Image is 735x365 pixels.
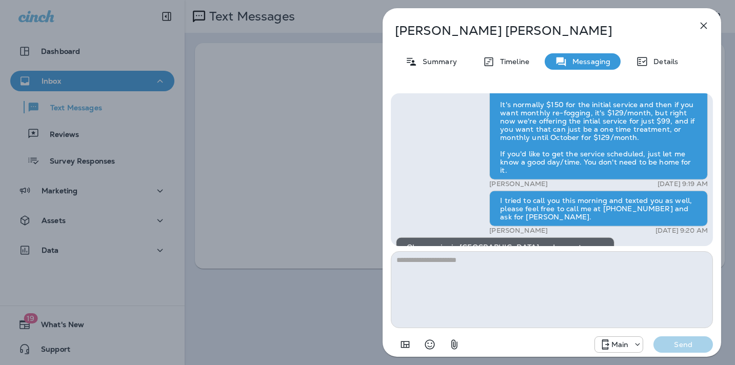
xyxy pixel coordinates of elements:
div: +1 (817) 482-3792 [595,338,643,351]
p: Summary [418,57,457,66]
button: Select an emoji [420,334,440,355]
p: [PERSON_NAME] [PERSON_NAME] [395,24,675,38]
p: Messaging [567,57,610,66]
button: Add in a premade template [395,334,415,355]
div: I tried to call you this morning and texted you as well, please feel free to call me at [PHONE_NU... [489,191,708,227]
p: Details [648,57,678,66]
p: Main [611,340,629,349]
p: [PERSON_NAME] [489,180,548,188]
p: Timeline [495,57,529,66]
p: [PERSON_NAME] [489,227,548,235]
div: Ok, sorry im in [GEOGRAPHIC_DATA] and cannot receive international calls until [DATE], only txt. ... [396,237,614,281]
p: [DATE] 9:20 AM [655,227,708,235]
p: [DATE] 9:19 AM [658,180,708,188]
